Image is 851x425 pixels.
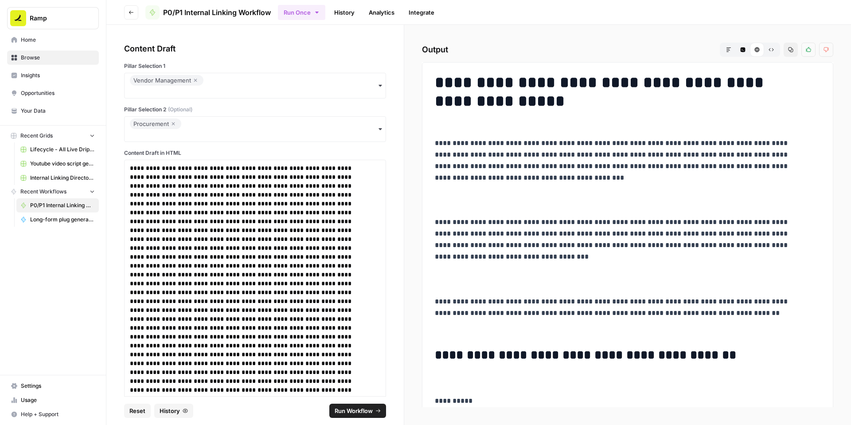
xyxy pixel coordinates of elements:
a: Analytics [363,5,400,20]
a: Settings [7,379,99,393]
a: Internal Linking Directory Grid [16,171,99,185]
span: Insights [21,71,95,79]
span: P0/P1 Internal Linking Workflow [163,7,271,18]
span: Recent Workflows [20,188,66,196]
a: P0/P1 Internal Linking Workflow [145,5,271,20]
a: Browse [7,51,99,65]
span: Settings [21,382,95,390]
a: Long-form plug generator – Content tuning version [16,212,99,227]
span: Opportunities [21,89,95,97]
a: Home [7,33,99,47]
a: P0/P1 Internal Linking Workflow [16,198,99,212]
h2: Output [422,43,833,57]
span: Youtube video script generator [30,160,95,168]
a: Lifecycle - All Live Drip Data [16,142,99,157]
img: Ramp Logo [10,10,26,26]
span: Home [21,36,95,44]
span: (Optional) [168,106,192,114]
button: History [154,404,193,418]
label: Pillar Selection 2 [124,106,386,114]
a: Opportunities [7,86,99,100]
button: Procurement [124,116,386,142]
span: Run Workflow [335,406,373,415]
span: Long-form plug generator – Content tuning version [30,216,95,224]
a: History [329,5,360,20]
a: Insights [7,68,99,83]
span: Your Data [21,107,95,115]
a: Your Data [7,104,99,118]
span: Recent Grids [20,132,53,140]
span: P0/P1 Internal Linking Workflow [30,201,95,209]
button: Run Once [278,5,325,20]
div: Vendor Management [133,75,200,86]
span: Lifecycle - All Live Drip Data [30,146,95,153]
span: Help + Support [21,410,95,418]
button: Help + Support [7,407,99,421]
span: Browse [21,54,95,62]
a: Integrate [403,5,440,20]
button: Vendor Management [124,73,386,98]
label: Content Draft in HTML [124,149,386,157]
div: Content Draft [124,43,386,55]
div: Procurement [133,118,178,129]
label: Pillar Selection 1 [124,62,386,70]
button: Run Workflow [329,404,386,418]
span: Reset [129,406,145,415]
button: Workspace: Ramp [7,7,99,29]
span: Internal Linking Directory Grid [30,174,95,182]
a: Youtube video script generator [16,157,99,171]
span: Usage [21,396,95,404]
span: Ramp [30,14,83,23]
a: Usage [7,393,99,407]
span: History [160,406,180,415]
button: Reset [124,404,151,418]
button: Recent Workflows [7,185,99,198]
button: Recent Grids [7,129,99,142]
